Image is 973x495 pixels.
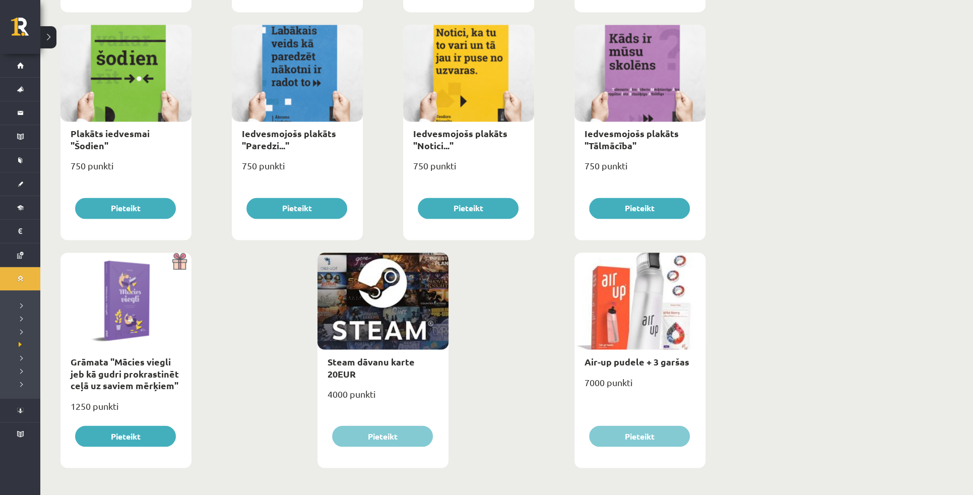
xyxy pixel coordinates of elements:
a: Rīgas 1. Tālmācības vidusskola [11,18,40,43]
button: Pieteikt [589,425,690,447]
button: Pieteikt [589,198,690,219]
button: Pieteikt [332,425,433,447]
a: Plakāts iedvesmai "Šodien" [71,128,150,151]
button: Pieteikt [75,198,176,219]
a: Steam dāvanu karte 20EUR [328,355,415,379]
div: 750 punkti [574,157,705,182]
a: Iedvesmojošs plakāts "Notici..." [413,128,507,151]
a: Air-up pudele + 3 garšas [585,355,689,367]
div: 7000 punkti [574,374,705,399]
button: Pieteikt [75,425,176,447]
div: 750 punkti [403,157,534,182]
div: 4000 punkti [317,385,448,410]
a: Iedvesmojošs plakāts "Paredzi..." [242,128,336,151]
button: Pieteikt [246,198,347,219]
a: Grāmata "Mācies viegli jeb kā gudri prokrastinēt ceļā uz saviem mērķiem" [71,355,179,391]
img: Dāvana ar pārsteigumu [169,253,191,270]
div: 1250 punkti [60,397,191,422]
button: Pieteikt [418,198,518,219]
div: 750 punkti [232,157,363,182]
a: Iedvesmojošs plakāts "Tālmācība" [585,128,679,151]
div: 750 punkti [60,157,191,182]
